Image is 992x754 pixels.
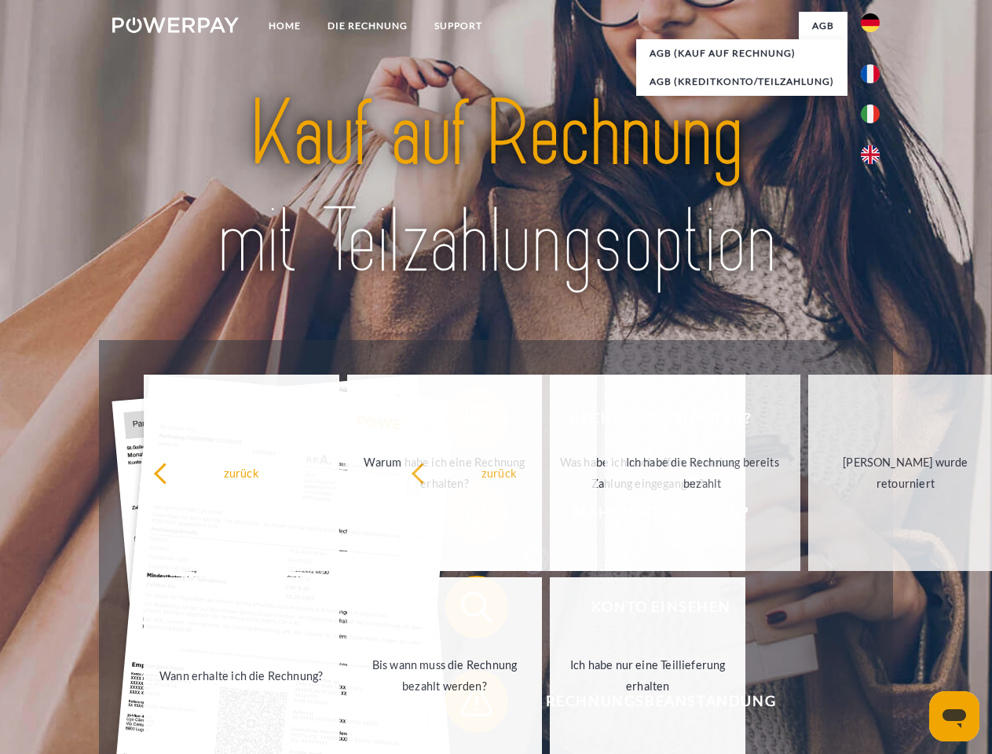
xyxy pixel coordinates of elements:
[314,12,421,40] a: DIE RECHNUNG
[861,104,880,123] img: it
[636,39,847,68] a: AGB (Kauf auf Rechnung)
[929,691,979,741] iframe: Schaltfläche zum Öffnen des Messaging-Fensters
[636,68,847,96] a: AGB (Kreditkonto/Teilzahlung)
[861,145,880,164] img: en
[357,452,533,494] div: Warum habe ich eine Rechnung erhalten?
[150,75,842,301] img: title-powerpay_de.svg
[799,12,847,40] a: agb
[421,12,496,40] a: SUPPORT
[861,13,880,32] img: de
[411,462,588,483] div: zurück
[861,64,880,83] img: fr
[357,654,533,697] div: Bis wann muss die Rechnung bezahlt werden?
[559,654,736,697] div: Ich habe nur eine Teillieferung erhalten
[153,664,330,686] div: Wann erhalte ich die Rechnung?
[614,452,791,494] div: Ich habe die Rechnung bereits bezahlt
[255,12,314,40] a: Home
[153,462,330,483] div: zurück
[112,17,239,33] img: logo-powerpay-white.svg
